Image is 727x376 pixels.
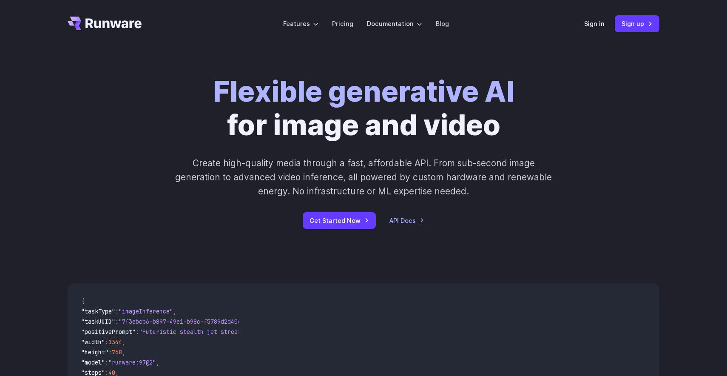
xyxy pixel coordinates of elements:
[213,74,514,108] strong: Flexible generative AI
[105,338,108,346] span: :
[615,15,659,32] a: Sign up
[108,359,156,366] span: "runware:97@2"
[436,19,449,28] a: Blog
[81,359,105,366] span: "model"
[389,216,424,225] a: API Docs
[115,308,119,315] span: :
[68,17,142,30] a: Go to /
[105,359,108,366] span: :
[303,212,376,229] a: Get Started Now
[283,19,318,28] label: Features
[112,348,122,356] span: 768
[332,19,353,28] a: Pricing
[367,19,422,28] label: Documentation
[81,297,85,305] span: {
[139,328,449,336] span: "Futuristic stealth jet streaking through a neon-lit cityscape with glowing purple exhaust"
[81,338,105,346] span: "width"
[81,318,115,325] span: "taskUUID"
[119,318,248,325] span: "7f3ebcb6-b897-49e1-b98c-f5789d2d40d7"
[156,359,159,366] span: ,
[173,308,176,315] span: ,
[115,318,119,325] span: :
[174,156,553,199] p: Create high-quality media through a fast, affordable API. From sub-second image generation to adv...
[119,308,173,315] span: "imageInference"
[108,348,112,356] span: :
[213,75,514,142] h1: for image and video
[136,328,139,336] span: :
[81,328,136,336] span: "positivePrompt"
[584,19,605,28] a: Sign in
[81,308,115,315] span: "taskType"
[108,338,122,346] span: 1344
[122,348,125,356] span: ,
[122,338,125,346] span: ,
[81,348,108,356] span: "height"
